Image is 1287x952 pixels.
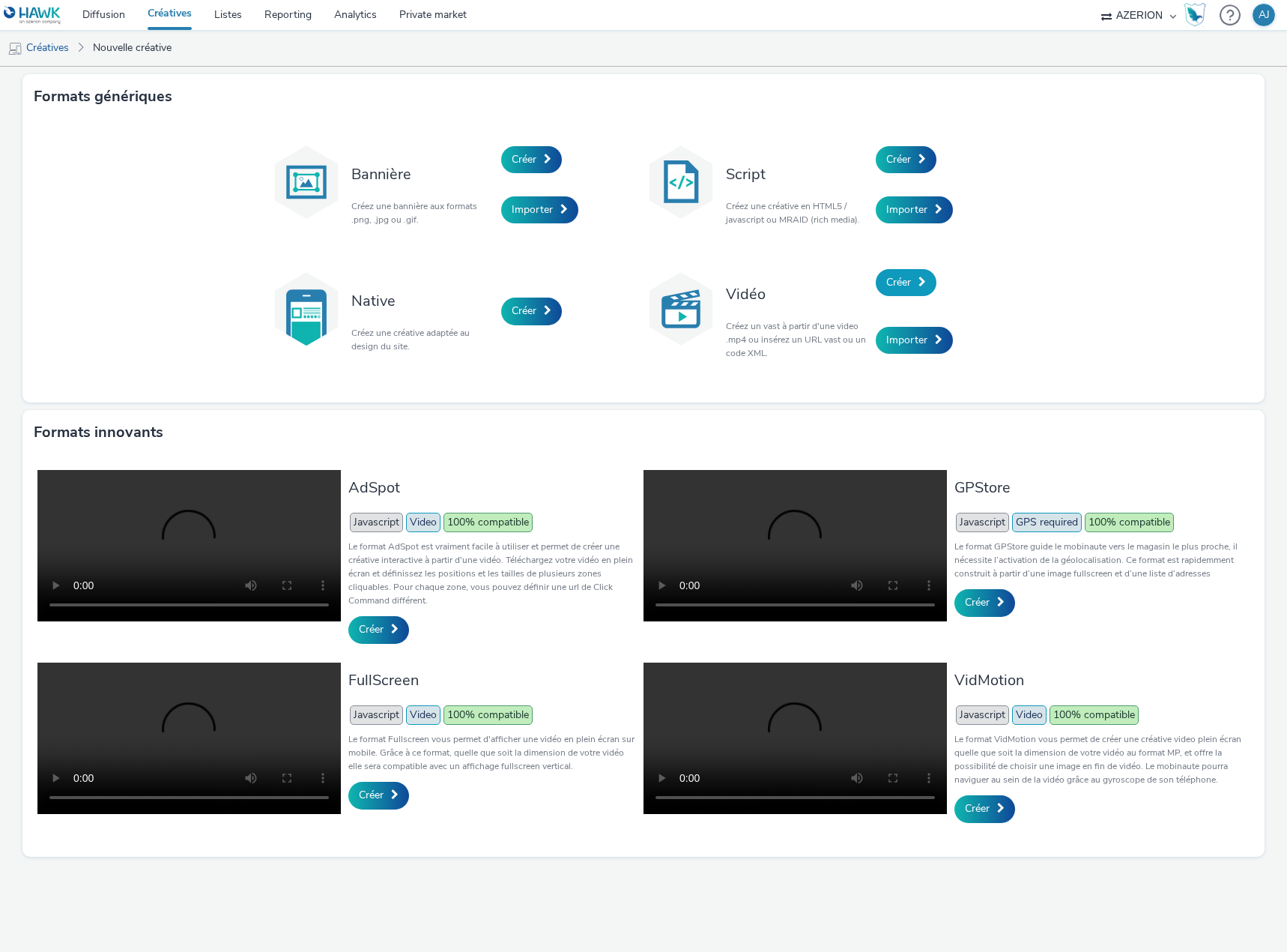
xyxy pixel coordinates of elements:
[406,705,440,725] span: Video
[876,269,936,296] a: Créer
[1050,705,1139,725] span: 100% compatible
[351,326,494,353] p: Créez une créative adaptée au design du site.
[501,146,562,173] a: Créer
[886,333,927,347] span: Importer
[1085,513,1174,532] span: 100% compatible
[348,616,409,643] a: Créer
[34,85,172,108] h3: Formats génériques
[876,196,953,223] a: Importer
[643,145,718,220] img: code.svg
[269,271,344,346] img: native.svg
[965,595,990,609] span: Créer
[269,145,344,220] img: banner.svg
[501,196,578,223] a: Importer
[7,41,22,56] img: mobile
[886,152,911,166] span: Créer
[886,275,911,289] span: Créer
[443,513,533,532] span: 100% compatible
[954,589,1015,616] a: Créer
[1012,705,1047,725] span: Video
[348,477,637,498] h3: AdSpot
[726,199,868,226] p: Créez une créative en HTML5 / javascript ou MRAID (rich media).
[443,705,533,725] span: 100% compatible
[348,670,637,690] h3: FullScreen
[348,540,637,607] p: Le format AdSpot est vraiment facile à utiliser et permet de créer une créative interactive à par...
[886,202,927,217] span: Importer
[512,202,553,217] span: Importer
[512,152,536,166] span: Créer
[954,477,1243,498] h3: GPStore
[876,146,936,173] a: Créer
[726,284,868,304] h3: Vidéo
[359,622,384,636] span: Créer
[348,782,409,809] a: Créer
[954,732,1243,786] p: Le format VidMotion vous permet de créer une créative video plein écran quelle que soit la dimens...
[351,199,494,226] p: Créez une bannière aux formats .png, .jpg ou .gif.
[726,319,868,360] p: Créez un vast à partir d'une video .mp4 ou insérez un URL vast ou un code XML.
[1259,4,1270,26] div: AJ
[1012,513,1082,532] span: GPS required
[34,421,163,444] h3: Formats innovants
[876,327,953,354] a: Importer
[956,705,1009,725] span: Javascript
[350,705,403,725] span: Javascript
[85,30,179,66] a: Nouvelle créative
[350,513,403,532] span: Javascript
[643,271,718,346] img: video.svg
[351,164,494,184] h3: Bannière
[348,732,637,773] p: Le format Fullscreen vous permet d'afficher une vidéo en plein écran sur mobile. Grâce à ce forma...
[1184,3,1212,27] a: Hawk Academy
[512,304,536,318] span: Créer
[726,164,868,184] h3: Script
[954,670,1243,690] h3: VidMotion
[965,801,990,816] span: Créer
[954,540,1243,580] p: Le format GPStore guide le mobinaute vers le magasin le plus proche, il nécessite l’activation de...
[956,513,1009,532] span: Javascript
[359,788,384,802] span: Créer
[406,513,440,532] span: Video
[501,298,562,325] a: Créer
[954,795,1015,822] a: Créer
[351,291,494,311] h3: Native
[4,6,61,25] img: undefined Logo
[1184,3,1206,27] img: Hawk Academy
